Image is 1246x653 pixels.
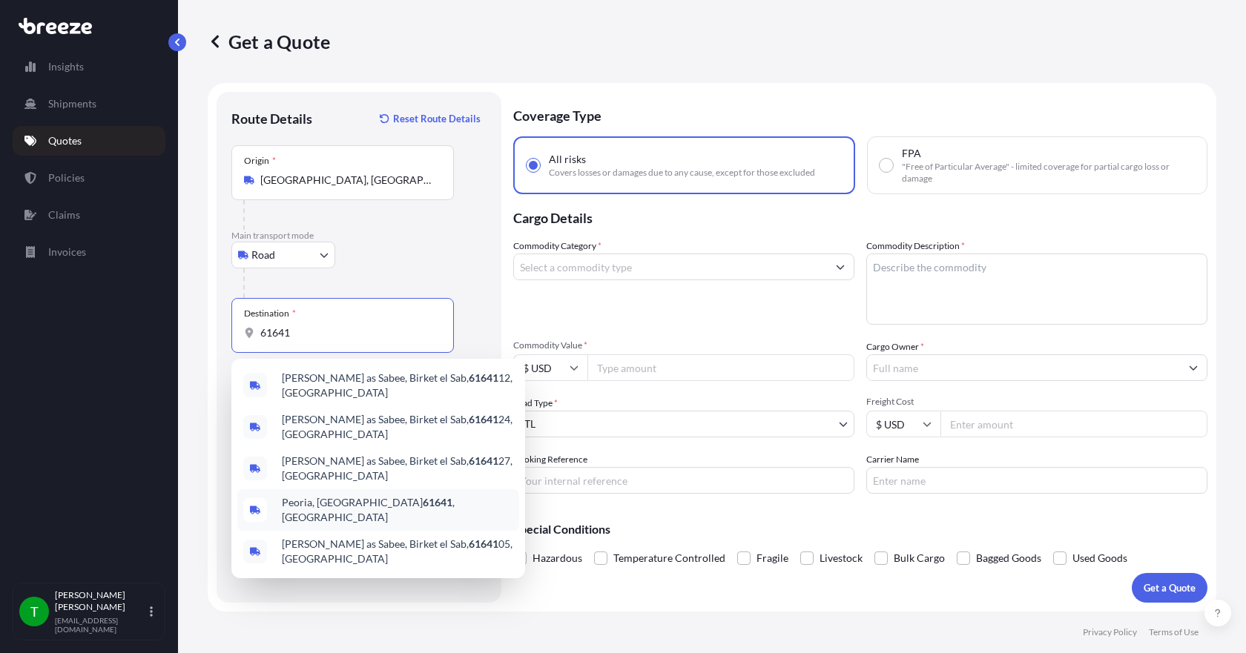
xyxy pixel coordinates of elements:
input: Select a commodity type [514,253,827,280]
span: LTL [520,417,535,431]
input: Enter name [866,467,1207,494]
span: Bagged Goods [976,547,1041,569]
input: Enter amount [940,411,1207,437]
span: Bulk Cargo [894,547,945,569]
span: T [30,604,39,619]
p: Special Conditions [513,523,1207,535]
span: Used Goods [1072,547,1127,569]
p: Privacy Policy [1083,626,1137,638]
p: Cargo Details [513,194,1207,239]
div: Show suggestions [231,359,525,578]
p: Reset Route Details [393,111,481,126]
input: Full name [867,354,1180,381]
span: Peoria, [GEOGRAPHIC_DATA] , [GEOGRAPHIC_DATA] [282,495,513,525]
p: Invoices [48,245,86,259]
b: 61641 [423,496,452,508]
button: Show suggestions [1180,354,1207,381]
div: Destination [244,308,296,319]
b: 61641 [469,537,498,550]
label: Booking Reference [513,452,587,467]
p: Main transport mode [231,230,487,242]
b: 61641 [469,371,498,384]
span: Temperature Controlled [613,547,725,569]
span: All risks [549,152,586,167]
p: [EMAIL_ADDRESS][DOMAIN_NAME] [55,616,147,634]
span: Fragile [756,547,788,569]
p: Policies [48,170,85,185]
label: Commodity Description [866,239,965,253]
p: Insights [48,59,84,74]
span: Covers losses or damages due to any cause, except for those excluded [549,167,815,179]
button: Show suggestions [827,253,854,280]
p: Get a Quote [1144,580,1196,595]
b: 61641 [469,413,498,425]
p: Claims [48,208,80,222]
p: Terms of Use [1149,626,1199,638]
p: Route Details [231,110,312,127]
input: Origin [260,173,435,188]
span: [PERSON_NAME] as Sabee, Birket el Sab, 24, [GEOGRAPHIC_DATA] [282,412,513,442]
p: [PERSON_NAME] [PERSON_NAME] [55,589,147,613]
span: [PERSON_NAME] as Sabee, Birket el Sab, 12, [GEOGRAPHIC_DATA] [282,371,513,400]
p: Get a Quote [208,30,330,53]
p: Coverage Type [513,92,1207,136]
label: Carrier Name [866,452,919,467]
input: Type amount [587,354,854,381]
span: [PERSON_NAME] as Sabee, Birket el Sab, 27, [GEOGRAPHIC_DATA] [282,454,513,483]
button: Select transport [231,242,335,268]
input: Destination [260,325,435,340]
input: Your internal reference [513,467,854,494]
span: Load Type [513,396,558,411]
span: Freight Cost [866,396,1207,408]
span: "Free of Particular Average" - limited coverage for partial cargo loss or damage [902,161,1195,185]
div: Origin [244,155,276,167]
span: FPA [902,146,921,161]
span: [PERSON_NAME] as Sabee, Birket el Sab, 05, [GEOGRAPHIC_DATA] [282,537,513,566]
label: Commodity Category [513,239,601,253]
span: Commodity Value [513,339,854,351]
p: Shipments [48,96,96,111]
p: Quotes [48,133,82,148]
label: Cargo Owner [866,339,924,354]
b: 61641 [469,454,498,467]
span: Livestock [820,547,863,569]
span: Hazardous [533,547,582,569]
span: Road [251,248,275,262]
